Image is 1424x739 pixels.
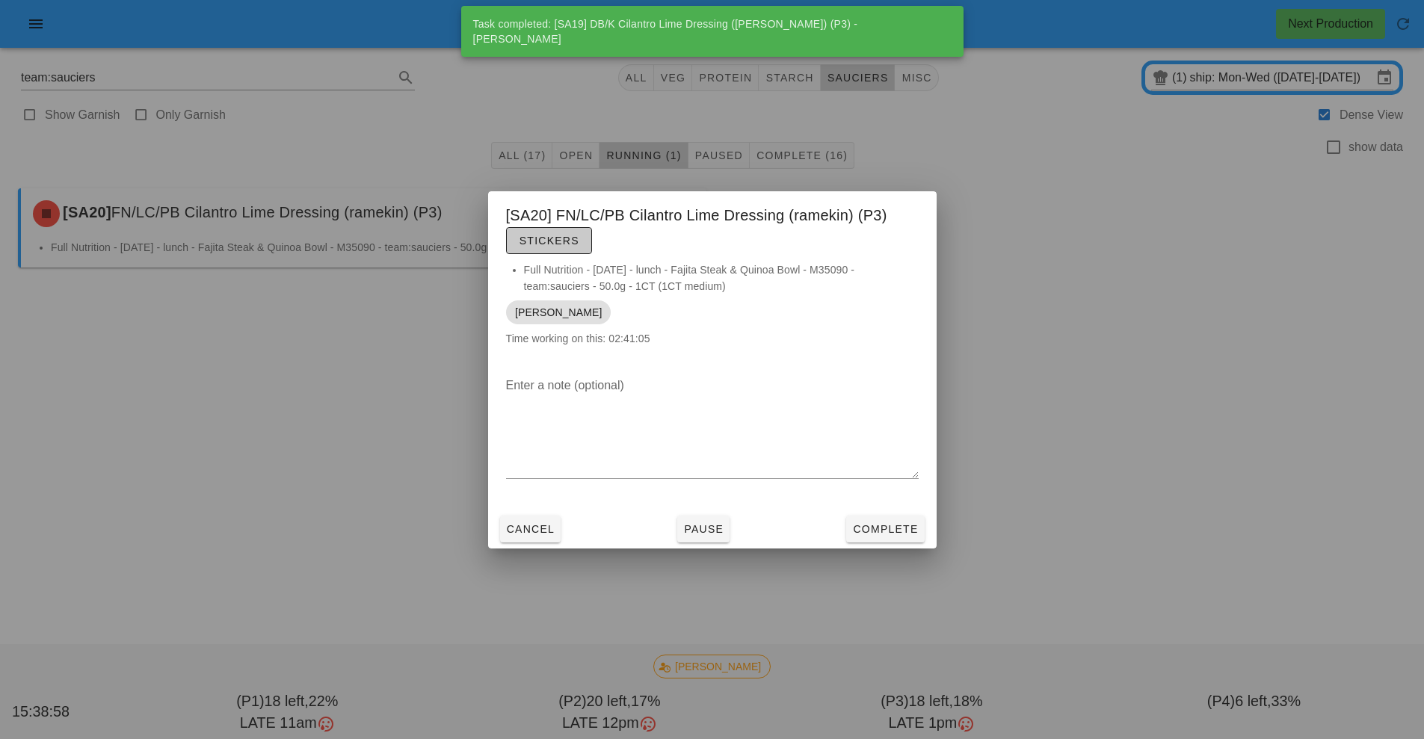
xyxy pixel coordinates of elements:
span: Pause [683,523,724,535]
span: Stickers [519,235,579,247]
span: Complete [852,523,918,535]
div: [SA20] FN/LC/PB Cilantro Lime Dressing (ramekin) (P3) [488,191,937,262]
div: Time working on this: 02:41:05 [488,262,937,362]
button: Pause [677,516,730,542]
li: Full Nutrition - [DATE] - lunch - Fajita Steak & Quinoa Bowl - M35090 - team:sauciers - 50.0g - 1... [524,262,919,294]
button: Stickers [506,227,592,254]
button: Cancel [500,516,561,542]
button: Complete [846,516,924,542]
span: Cancel [506,523,555,535]
span: [PERSON_NAME] [515,300,602,324]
